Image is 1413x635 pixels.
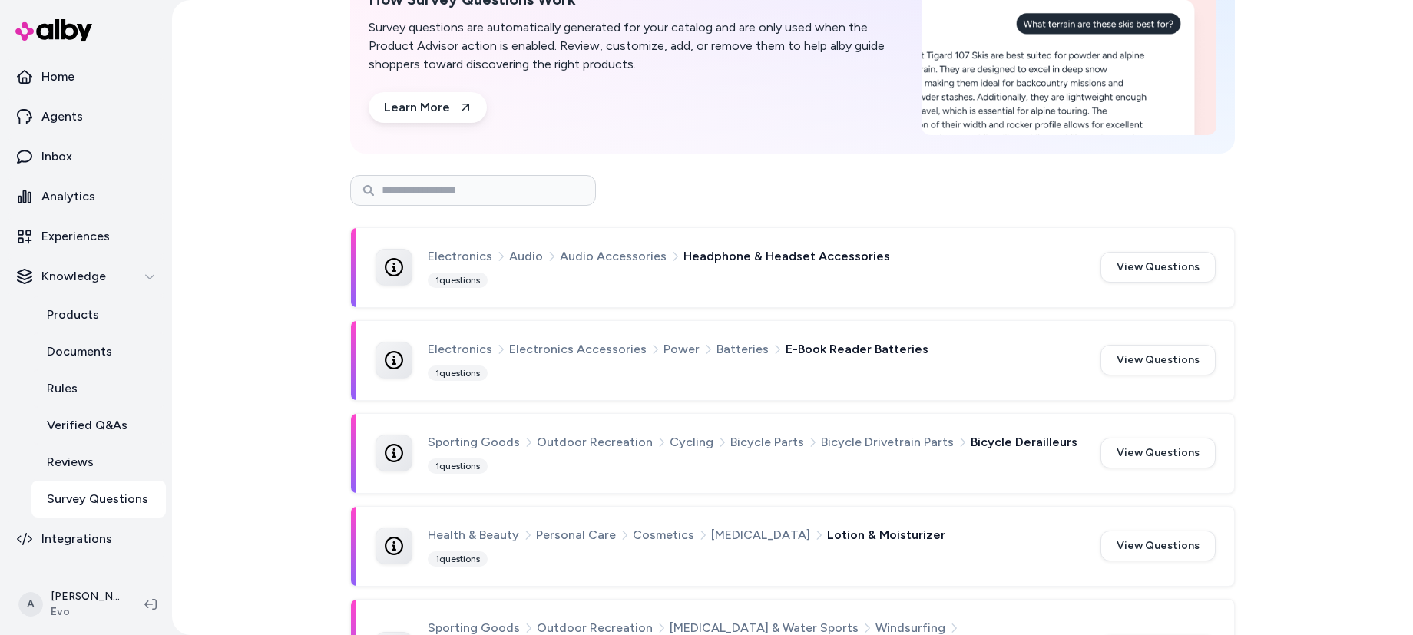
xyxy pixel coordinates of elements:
span: Cosmetics [633,525,694,545]
span: Personal Care [536,525,616,545]
a: Home [6,58,166,95]
span: Bicycle Parts [730,432,804,452]
span: Bicycle Derailleurs [971,432,1077,452]
p: Survey Questions [47,490,148,508]
img: alby Logo [15,19,92,41]
a: Products [31,296,166,333]
a: Inbox [6,138,166,175]
span: Bicycle Drivetrain Parts [821,432,954,452]
span: Audio [509,246,543,266]
div: 1 questions [428,273,488,288]
span: Batteries [716,339,769,359]
p: Home [41,68,74,86]
p: Inbox [41,147,72,166]
p: Knowledge [41,267,106,286]
span: Headphone & Headset Accessories [683,246,890,266]
p: Integrations [41,530,112,548]
span: Audio Accessories [560,246,667,266]
p: Analytics [41,187,95,206]
a: Integrations [6,521,166,557]
p: Rules [47,379,78,398]
p: Documents [47,342,112,361]
p: Survey questions are automatically generated for your catalog and are only used when the Product ... [369,18,903,74]
span: Electronics Accessories [509,339,647,359]
button: Knowledge [6,258,166,295]
a: Experiences [6,218,166,255]
a: Analytics [6,178,166,215]
span: Lotion & Moisturizer [827,525,945,545]
span: Electronics [428,246,492,266]
span: Cycling [670,432,713,452]
a: Documents [31,333,166,370]
button: View Questions [1100,345,1216,375]
a: Learn More [369,92,487,123]
p: Verified Q&As [47,416,127,435]
button: View Questions [1100,438,1216,468]
span: [MEDICAL_DATA] [711,525,810,545]
a: Survey Questions [31,481,166,518]
p: Reviews [47,453,94,471]
button: A[PERSON_NAME]Evo [9,580,132,629]
span: Power [663,339,700,359]
p: Products [47,306,99,324]
p: [PERSON_NAME] [51,589,120,604]
p: Experiences [41,227,110,246]
span: Evo [51,604,120,620]
span: Electronics [428,339,492,359]
p: Agents [41,107,83,126]
div: 1 questions [428,551,488,567]
div: 1 questions [428,458,488,474]
button: View Questions [1100,531,1216,561]
span: Outdoor Recreation [537,432,653,452]
div: 1 questions [428,365,488,381]
a: Agents [6,98,166,135]
a: Rules [31,370,166,407]
span: E-Book Reader Batteries [786,339,928,359]
button: View Questions [1100,252,1216,283]
a: Reviews [31,444,166,481]
a: Verified Q&As [31,407,166,444]
span: A [18,592,43,617]
span: Health & Beauty [428,525,519,545]
span: Sporting Goods [428,432,520,452]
